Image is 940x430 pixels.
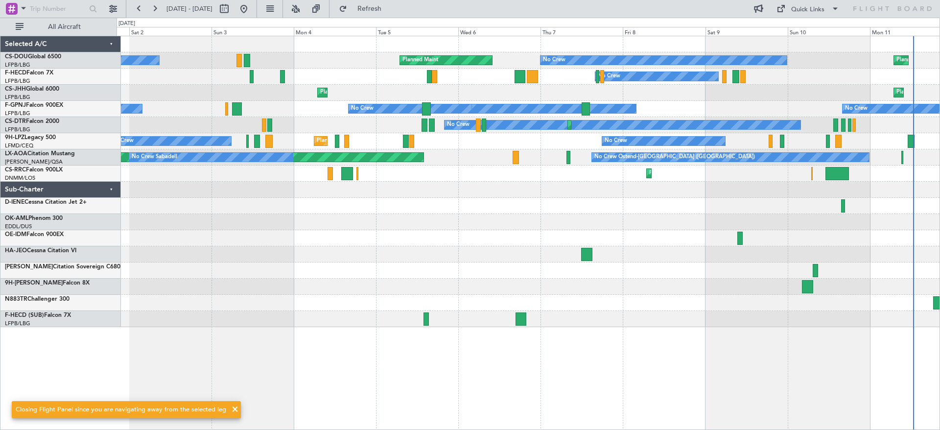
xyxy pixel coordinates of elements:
[5,126,30,133] a: LFPB/LBG
[791,5,824,15] div: Quick Links
[5,174,35,182] a: DNMM/LOS
[649,166,775,181] div: Planned Maint Larnaca ([GEOGRAPHIC_DATA] Intl)
[5,167,26,173] span: CS-RRC
[5,296,70,302] a: N883TRChallenger 300
[788,27,870,36] div: Sun 10
[5,135,56,141] a: 9H-LPZLegacy 500
[5,248,27,254] span: HA-JEO
[458,27,540,36] div: Wed 6
[5,94,30,101] a: LFPB/LBG
[5,215,63,221] a: OK-AMLPhenom 300
[166,4,212,13] span: [DATE] - [DATE]
[5,312,44,318] span: F-HECD (SUB)
[5,151,75,157] a: LX-AOACitation Mustang
[402,53,438,68] div: Planned Maint
[118,20,135,28] div: [DATE]
[294,27,376,36] div: Mon 4
[5,232,26,238] span: OE-IDM
[5,215,28,221] span: OK-AML
[5,296,27,302] span: N883TR
[5,102,26,108] span: F-GPNJ
[5,54,28,60] span: CS-DOU
[351,101,374,116] div: No Crew
[5,320,30,327] a: LFPB/LBG
[5,54,61,60] a: CS-DOUGlobal 6500
[5,102,63,108] a: F-GPNJFalcon 900EX
[317,134,426,148] div: Planned Maint Nice ([GEOGRAPHIC_DATA])
[598,69,620,84] div: No Crew
[334,1,393,17] button: Refresh
[623,27,705,36] div: Fri 8
[5,77,30,85] a: LFPB/LBG
[5,135,24,141] span: 9H-LPZ
[772,1,844,17] button: Quick Links
[5,110,30,117] a: LFPB/LBG
[5,119,26,124] span: CS-DTR
[5,86,26,92] span: CS-JHH
[543,53,565,68] div: No Crew
[5,167,63,173] a: CS-RRCFalcon 900LX
[5,142,33,149] a: LFMD/CEQ
[211,27,294,36] div: Sun 3
[447,118,470,132] div: No Crew
[5,151,27,157] span: LX-AOA
[5,86,59,92] a: CS-JHHGlobal 6000
[5,248,76,254] a: HA-JEOCessna Citation VI
[5,280,90,286] a: 9H-[PERSON_NAME]Falcon 8X
[16,405,226,415] div: Closing Flight Panel since you are navigating away from the selected leg
[570,118,620,132] div: Planned Maint Sofia
[5,232,64,238] a: OE-IDMFalcon 900EX
[111,134,134,148] div: No Crew
[594,150,755,165] div: No Crew Ostend-[GEOGRAPHIC_DATA] ([GEOGRAPHIC_DATA])
[5,158,63,166] a: [PERSON_NAME]/QSA
[5,199,24,205] span: D-IENE
[129,27,211,36] div: Sat 2
[5,312,71,318] a: F-HECD (SUB)Falcon 7X
[349,5,390,12] span: Refresh
[5,264,53,270] span: [PERSON_NAME]
[540,27,623,36] div: Thu 7
[376,27,458,36] div: Tue 5
[705,27,788,36] div: Sat 9
[845,101,868,116] div: No Crew
[320,85,474,100] div: Planned Maint [GEOGRAPHIC_DATA] ([GEOGRAPHIC_DATA])
[5,223,32,230] a: EDDL/DUS
[5,280,63,286] span: 9H-[PERSON_NAME]
[5,264,120,270] a: [PERSON_NAME]Citation Sovereign C680
[5,61,30,69] a: LFPB/LBG
[132,150,177,165] div: No Crew Sabadell
[11,19,106,35] button: All Aircraft
[605,134,627,148] div: No Crew
[5,70,53,76] a: F-HECDFalcon 7X
[5,199,87,205] a: D-IENECessna Citation Jet 2+
[5,70,26,76] span: F-HECD
[25,24,103,30] span: All Aircraft
[30,1,86,16] input: Trip Number
[5,119,59,124] a: CS-DTRFalcon 2000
